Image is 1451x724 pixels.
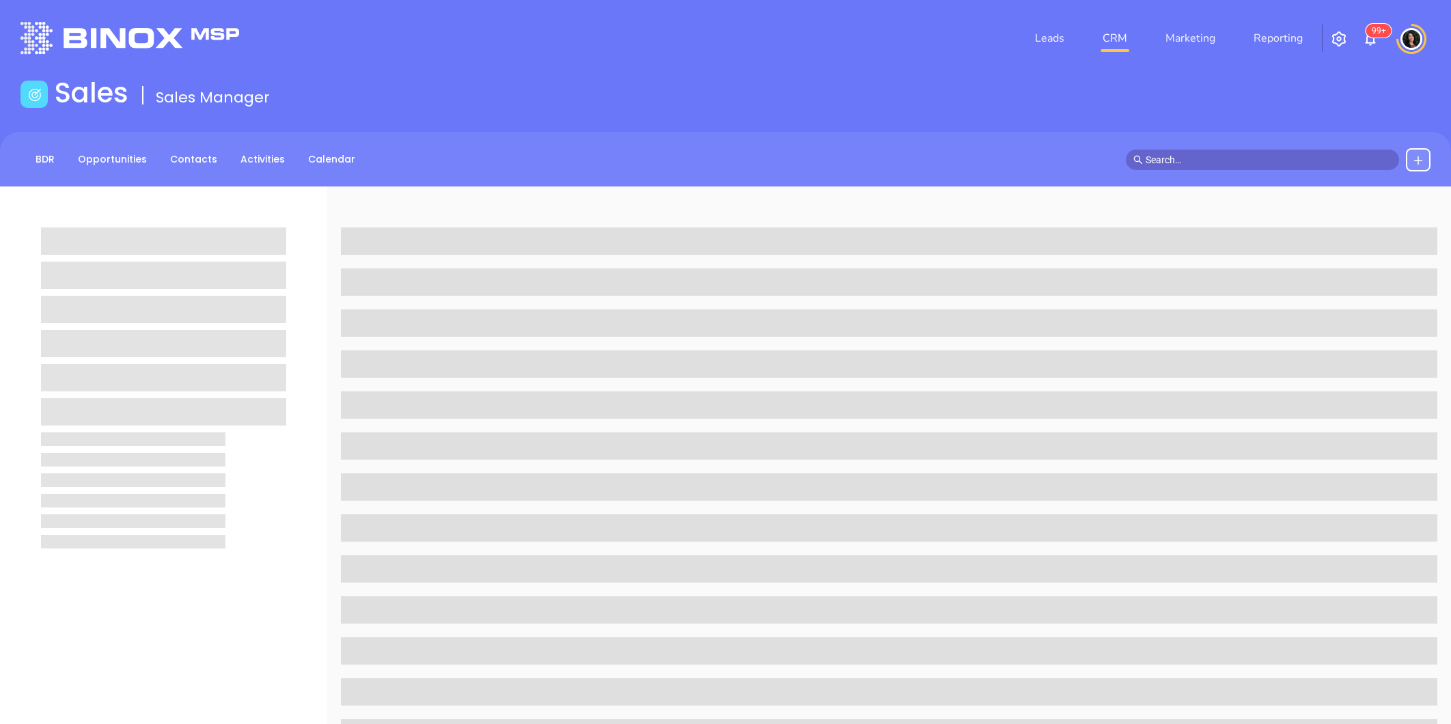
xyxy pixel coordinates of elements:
sup: 100 [1366,24,1392,38]
a: Leads [1029,25,1070,52]
img: iconSetting [1331,31,1347,47]
span: Sales Manager [156,87,270,108]
a: BDR [27,148,63,171]
span: search [1133,155,1143,165]
img: user [1400,28,1422,50]
a: Reporting [1248,25,1308,52]
img: iconNotification [1362,31,1379,47]
a: Calendar [300,148,363,171]
a: Opportunities [70,148,155,171]
a: Marketing [1160,25,1221,52]
a: Activities [232,148,293,171]
a: Contacts [162,148,225,171]
a: CRM [1097,25,1133,52]
h1: Sales [55,76,128,109]
img: logo [20,22,239,54]
input: Search… [1146,152,1392,167]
